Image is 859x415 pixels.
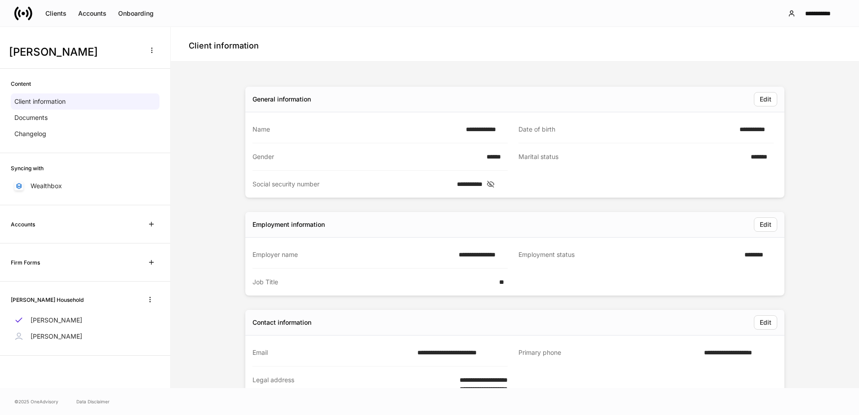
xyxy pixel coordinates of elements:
[11,93,159,110] a: Client information
[11,178,159,194] a: Wealthbox
[760,96,771,102] div: Edit
[40,6,72,21] button: Clients
[754,92,777,106] button: Edit
[118,10,154,17] div: Onboarding
[252,318,311,327] div: Contact information
[11,258,40,267] h6: Firm Forms
[11,126,159,142] a: Changelog
[252,278,494,287] div: Job Title
[11,312,159,328] a: [PERSON_NAME]
[31,181,62,190] p: Wealthbox
[518,152,745,162] div: Marital status
[14,398,58,405] span: © 2025 OneAdvisory
[31,332,82,341] p: [PERSON_NAME]
[112,6,159,21] button: Onboarding
[11,220,35,229] h6: Accounts
[252,125,460,134] div: Name
[252,152,481,161] div: Gender
[252,250,453,259] div: Employer name
[754,217,777,232] button: Edit
[189,40,259,51] h4: Client information
[14,113,48,122] p: Documents
[252,95,311,104] div: General information
[11,110,159,126] a: Documents
[78,10,106,17] div: Accounts
[11,328,159,344] a: [PERSON_NAME]
[11,79,31,88] h6: Content
[14,97,66,106] p: Client information
[252,220,325,229] div: Employment information
[760,221,771,228] div: Edit
[760,319,771,326] div: Edit
[31,316,82,325] p: [PERSON_NAME]
[45,10,66,17] div: Clients
[14,129,46,138] p: Changelog
[252,180,452,189] div: Social security number
[518,250,739,260] div: Employment status
[9,45,139,59] h3: [PERSON_NAME]
[754,315,777,330] button: Edit
[76,398,110,405] a: Data Disclaimer
[252,348,412,357] div: Email
[72,6,112,21] button: Accounts
[518,348,699,358] div: Primary phone
[11,296,84,304] h6: [PERSON_NAME] Household
[252,375,433,393] div: Legal address
[11,164,44,172] h6: Syncing with
[518,125,734,134] div: Date of birth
